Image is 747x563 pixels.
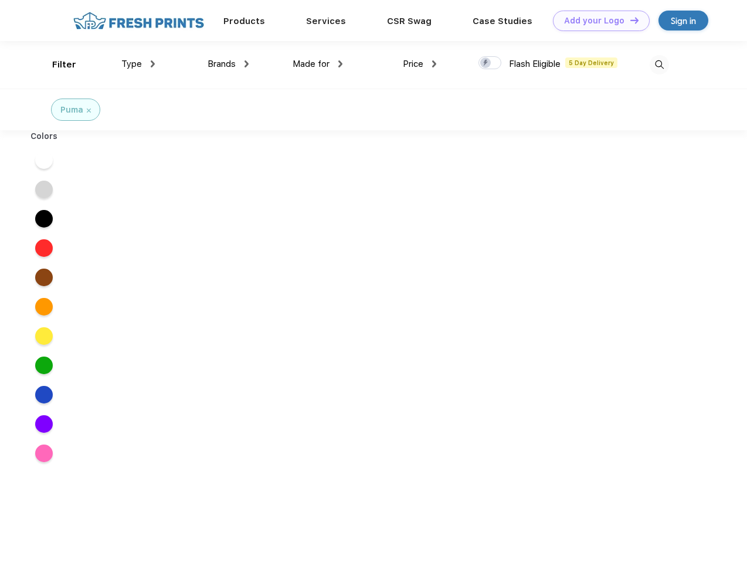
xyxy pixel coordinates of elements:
[403,59,423,69] span: Price
[22,130,67,143] div: Colors
[60,104,83,116] div: Puma
[671,14,696,28] div: Sign in
[87,108,91,113] img: filter_cancel.svg
[52,58,76,72] div: Filter
[338,60,342,67] img: dropdown.png
[208,59,236,69] span: Brands
[151,60,155,67] img: dropdown.png
[630,17,639,23] img: DT
[121,59,142,69] span: Type
[565,57,617,68] span: 5 Day Delivery
[70,11,208,31] img: fo%20logo%202.webp
[432,60,436,67] img: dropdown.png
[658,11,708,30] a: Sign in
[564,16,624,26] div: Add your Logo
[306,16,346,26] a: Services
[223,16,265,26] a: Products
[387,16,432,26] a: CSR Swag
[509,59,561,69] span: Flash Eligible
[650,55,669,74] img: desktop_search.svg
[245,60,249,67] img: dropdown.png
[293,59,330,69] span: Made for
